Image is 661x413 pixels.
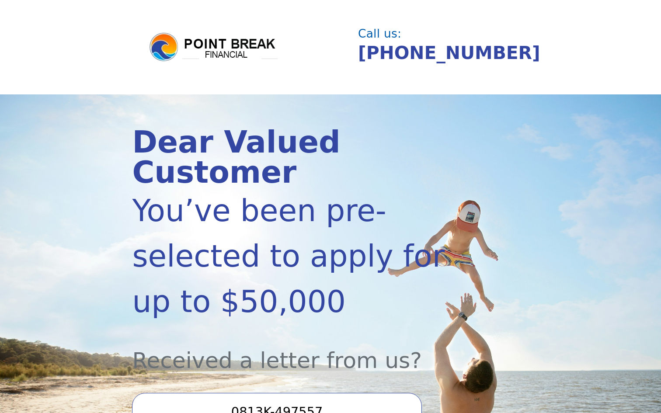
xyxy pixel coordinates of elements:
img: logo.png [148,31,279,63]
div: Dear Valued Customer [132,127,469,188]
div: Call us: [358,28,523,39]
div: Received a letter from us? [132,324,469,377]
div: You’ve been pre-selected to apply for up to $50,000 [132,188,469,324]
a: [PHONE_NUMBER] [358,42,540,63]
